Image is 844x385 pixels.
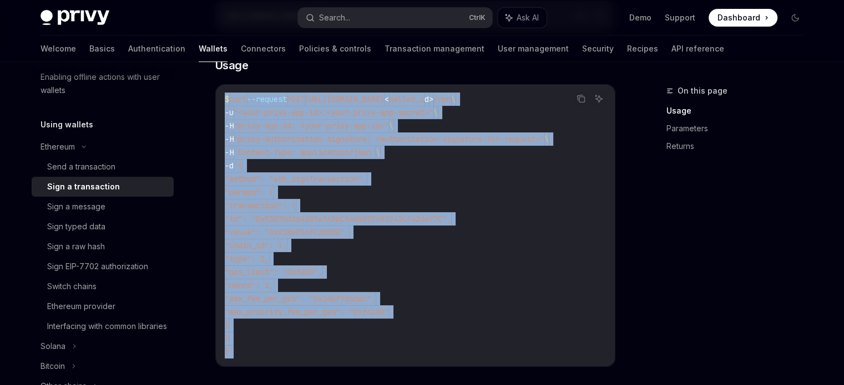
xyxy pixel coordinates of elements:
span: -H [225,147,234,157]
span: "to": "0xE3070d3e4309afA3bC9a6b057685743CF42da77C", [225,214,451,224]
div: Sign typed data [47,220,105,233]
a: Security [582,35,614,62]
a: Send a transaction [32,157,174,177]
a: Sign a raw hash [32,237,174,256]
a: Sign EIP-7702 authorization [32,256,174,276]
span: POST [287,94,305,104]
a: Switch chains [32,276,174,296]
span: "type": 2, [225,254,269,264]
span: wallet_i [389,94,424,104]
span: On this page [678,84,727,97]
a: Sign typed data [32,217,174,237]
a: Welcome [41,35,76,62]
span: -H [225,121,234,131]
div: Sign a transaction [47,180,120,193]
span: d [424,94,429,104]
a: Usage [666,102,813,120]
div: Sign EIP-7702 authorization [47,260,148,273]
div: Sign a raw hash [47,240,105,253]
button: Ask AI [498,8,547,28]
a: Connectors [241,35,286,62]
a: Policies & controls [299,35,371,62]
span: "transaction": { [225,201,296,211]
span: }' [225,347,234,357]
span: Ask AI [517,12,539,23]
span: \ [451,94,456,104]
span: \ [433,107,438,117]
span: "privy-app-id: <your-privy-app-id>" [234,121,389,131]
span: [URL][DOMAIN_NAME] [305,94,385,104]
span: "<your-privy-app-id>:<your-privy-app-secret>" [234,107,433,117]
span: "max_fee_per_gas": "0x14bf7dadac", [225,294,376,304]
span: "privy-authorization-signature: <authorization-signature-for-request>" [234,134,544,144]
span: -d [225,161,234,171]
span: \ [544,134,549,144]
img: dark logo [41,10,109,25]
button: Ask AI [592,91,606,106]
span: } [225,320,229,330]
a: Demo [629,12,651,23]
span: '{ [234,161,242,171]
a: Dashboard [709,9,777,27]
span: --request [247,94,287,104]
div: Enabling offline actions with user wallets [41,70,167,97]
span: "nonce": 1, [225,280,274,290]
div: Search... [319,11,350,24]
a: Parameters [666,120,813,137]
a: Sign a transaction [32,177,174,197]
span: -H [225,134,234,144]
span: "chain_id": 1, [225,240,287,250]
span: "value": "0x2386F26FC10000", [225,227,349,237]
span: Ctrl K [469,13,486,22]
span: \ [389,121,393,131]
span: 'Content-Type: application/json' [234,147,376,157]
a: Interfacing with common libraries [32,316,174,336]
div: Sign a message [47,200,105,213]
a: Basics [89,35,115,62]
div: Interfacing with common libraries [47,320,167,333]
a: Wallets [199,35,228,62]
a: Authentication [128,35,185,62]
div: Solana [41,340,65,353]
span: "gas_limit": "0x5208", [225,267,322,277]
a: Ethereum provider [32,296,174,316]
h5: Using wallets [41,118,93,131]
button: Search...CtrlK [298,8,492,28]
span: \ [376,147,380,157]
a: Sign a message [32,197,174,217]
span: "method": "eth_signTransaction", [225,174,367,184]
div: Ethereum provider [47,300,115,313]
span: /rpc [433,94,451,104]
span: curl [229,94,247,104]
a: Support [665,12,695,23]
button: Copy the contents from the code block [574,91,588,106]
a: API reference [671,35,724,62]
a: User management [498,35,569,62]
div: Ethereum [41,140,75,153]
span: "params": { [225,187,274,197]
span: -u [225,107,234,117]
span: Dashboard [717,12,760,23]
span: "max_priority_fee_per_gas": "0xf4240" [225,307,389,317]
a: Returns [666,137,813,155]
span: < [385,94,389,104]
a: Recipes [627,35,658,62]
span: > [429,94,433,104]
a: Transaction management [385,35,484,62]
span: $ [225,94,229,104]
span: Usage [215,58,249,73]
button: Toggle dark mode [786,9,804,27]
div: Bitcoin [41,360,65,373]
div: Send a transaction [47,160,115,173]
div: Switch chains [47,280,97,293]
a: Enabling offline actions with user wallets [32,67,174,100]
span: } [225,333,229,343]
